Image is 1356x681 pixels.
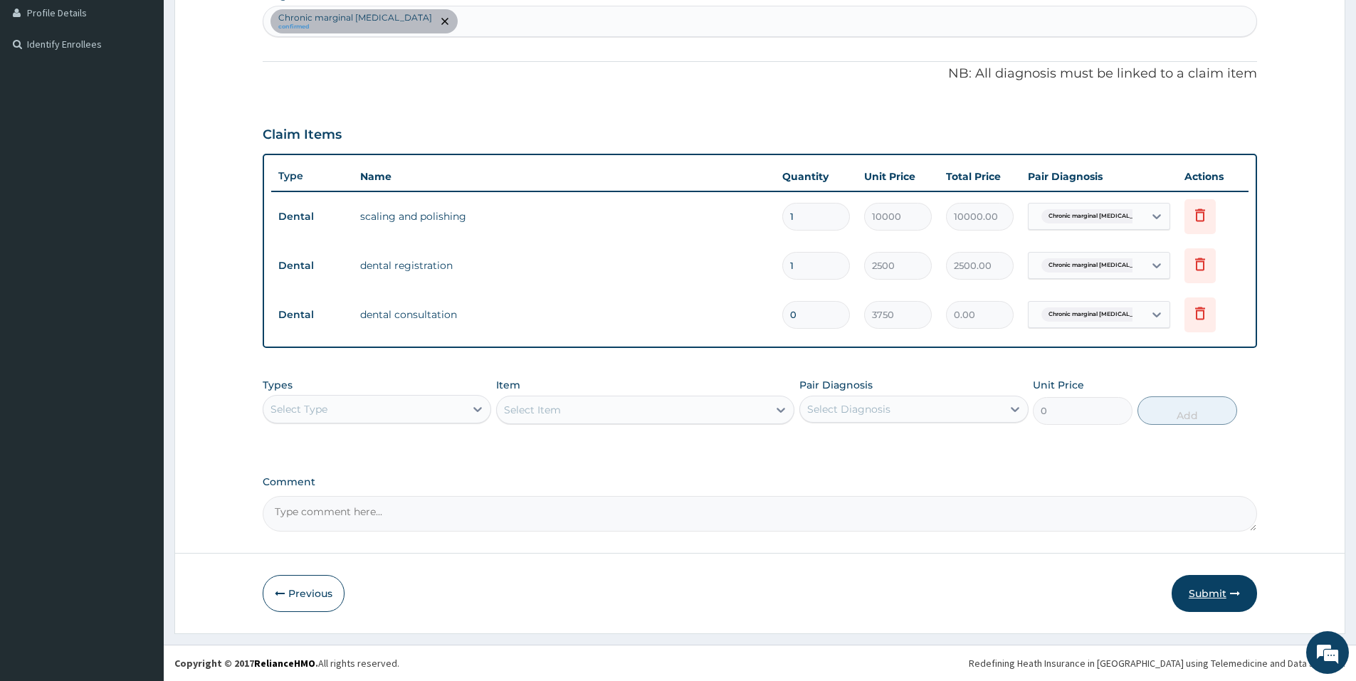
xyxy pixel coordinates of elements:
p: NB: All diagnosis must be linked to a claim item [263,65,1257,83]
td: Dental [271,204,353,230]
a: RelianceHMO [254,657,315,670]
textarea: Type your message and hit 'Enter' [7,389,271,438]
button: Submit [1172,575,1257,612]
div: Chat with us now [74,80,239,98]
button: Previous [263,575,345,612]
td: dental registration [353,251,775,280]
label: Unit Price [1033,378,1084,392]
th: Type [271,163,353,189]
label: Types [263,379,293,391]
td: dental consultation [353,300,775,329]
span: Chronic marginal [MEDICAL_DATA] [1041,307,1159,322]
label: Pair Diagnosis [799,378,873,392]
label: Item [496,378,520,392]
div: Select Diagnosis [807,402,890,416]
th: Quantity [775,162,857,191]
button: Add [1137,396,1237,425]
h3: Claim Items [263,127,342,143]
span: We're online! [83,179,196,323]
label: Comment [263,476,1257,488]
strong: Copyright © 2017 . [174,657,318,670]
td: Dental [271,253,353,279]
th: Unit Price [857,162,939,191]
td: Dental [271,302,353,328]
td: scaling and polishing [353,202,775,231]
th: Pair Diagnosis [1021,162,1177,191]
th: Name [353,162,775,191]
th: Total Price [939,162,1021,191]
div: Minimize live chat window [233,7,268,41]
p: Chronic marginal [MEDICAL_DATA] [278,12,432,23]
div: Redefining Heath Insurance in [GEOGRAPHIC_DATA] using Telemedicine and Data Science! [969,656,1345,670]
footer: All rights reserved. [164,645,1356,681]
span: remove selection option [438,15,451,28]
div: Select Type [270,402,327,416]
span: Chronic marginal [MEDICAL_DATA] [1041,209,1159,223]
span: Chronic marginal [MEDICAL_DATA] [1041,258,1159,273]
th: Actions [1177,162,1249,191]
img: d_794563401_company_1708531726252_794563401 [26,71,58,107]
small: confirmed [278,23,432,31]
